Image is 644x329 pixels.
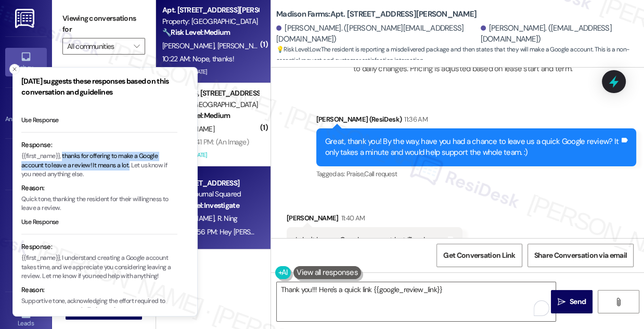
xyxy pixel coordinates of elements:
div: Reason: [21,183,177,193]
h3: [DATE] suggests these responses based on this conversation and guidelines [21,76,177,98]
div: [PERSON_NAME] (ResiDesk) [316,114,636,128]
div: Great, thank you! By the way, have you had a chance to leave us a quick Google review? It only ta... [325,136,620,159]
b: Madison Farms: Apt. [STREET_ADDRESS][PERSON_NAME] [276,9,476,20]
div: Response: [21,242,177,252]
span: [PERSON_NAME] [162,41,217,50]
div: Apt. [STREET_ADDRESS][PERSON_NAME] [162,5,259,16]
i:  [558,298,565,306]
button: Use Response [21,218,59,227]
span: [PERSON_NAME] [217,41,269,50]
button: Close toast [9,64,20,74]
a: Site Visit • [5,150,47,178]
span: [PERSON_NAME] [162,124,214,134]
div: Property: Journal Squared [162,189,259,200]
span: Praise , [346,169,364,178]
div: 11:40 AM [339,213,365,223]
span: Call request [364,169,397,178]
div: Apt. [STREET_ADDRESS] [162,178,259,189]
span: R. Ning [217,214,238,223]
span: : The resident is reporting a misdelivered package and then states that they will make a Google a... [276,44,644,67]
div: Reason: [21,285,177,295]
a: Buildings [5,252,47,280]
div: I don't have a Google account but I'll make one [295,235,446,246]
strong: ❓ Risk Level: Investigate [162,201,239,210]
div: [PERSON_NAME]. ([PERSON_NAME][EMAIL_ADDRESS][DOMAIN_NAME]) [276,23,478,45]
div: [PERSON_NAME] [287,213,462,227]
div: 10:22 AM: Nope, thanks! [162,54,234,63]
div: [PERSON_NAME]. ([EMAIL_ADDRESS][DOMAIN_NAME]) [481,23,636,45]
div: Archived on [DATE] [161,149,260,162]
p: {{first_name}}, I understand creating a Google account takes time, and we appreciate you consider... [21,254,177,281]
p: Supportive tone, acknowledging the effort required to create an account and offering assistance. [21,297,177,315]
div: Archived on [DATE] [161,65,260,78]
button: Use Response [21,116,59,125]
textarea: To enrich screen reader interactions, please activate Accessibility in Grammarly extension settings [277,282,556,321]
div: 11:36 AM [402,114,428,125]
label: Viewing conversations for [62,10,145,38]
strong: 🔧 Risk Level: Medium [162,28,230,37]
strong: 💡 Risk Level: Low [276,45,320,54]
div: Property: [GEOGRAPHIC_DATA] [162,16,259,27]
div: [DATE] at 11:41 PM: (An Image) [162,137,249,147]
button: Share Conversation via email [527,244,634,267]
div: Apt. H2573, [STREET_ADDRESS][PERSON_NAME] [162,88,259,99]
p: {{first_name}}, thanks for offering to make a Google account to leave a review! It means a lot. L... [21,152,177,179]
p: Quick tone, thanking the resident for their willingness to leave a review. [21,195,177,213]
div: Response: [21,140,177,150]
div: Property: [GEOGRAPHIC_DATA] [162,99,259,110]
i:  [134,42,139,50]
a: Inbox [5,48,47,76]
a: Insights • [5,201,47,229]
input: All communities [67,38,128,55]
i:  [614,298,622,306]
img: ResiDesk Logo [15,9,36,28]
div: Tagged as: [316,166,636,181]
span: Get Conversation Link [443,250,515,261]
span: Send [570,296,586,307]
button: Send [551,290,593,313]
button: Get Conversation Link [436,244,522,267]
span: Share Conversation via email [534,250,627,261]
